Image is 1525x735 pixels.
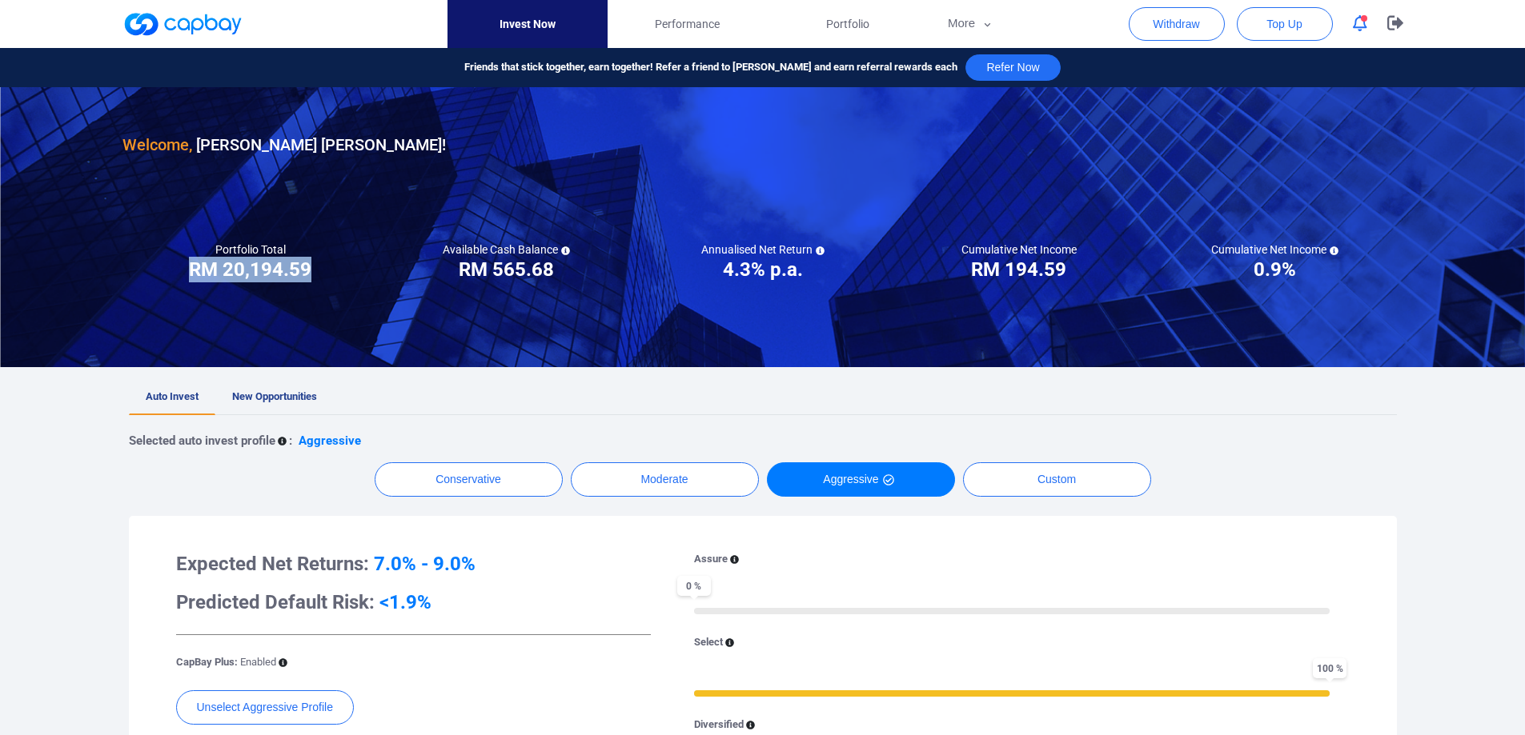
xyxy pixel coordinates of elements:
[826,15,869,33] span: Portfolio
[379,591,431,613] span: <1.9%
[701,242,825,257] h5: Annualised Net Return
[963,462,1151,497] button: Custom
[122,135,192,154] span: Welcome,
[176,690,354,725] button: Unselect Aggressive Profile
[289,431,292,450] p: :
[723,257,803,282] h3: 4.3% p.a.
[176,589,651,615] h3: Predicted Default Risk:
[694,634,723,651] p: Select
[694,717,744,733] p: Diversified
[240,656,276,668] span: Enabled
[129,431,275,450] p: Selected auto invest profile
[464,59,957,76] span: Friends that stick together, earn together! Refer a friend to [PERSON_NAME] and earn referral rew...
[961,242,1077,257] h5: Cumulative Net Income
[677,576,711,596] span: 0 %
[971,257,1066,282] h3: RM 194.59
[1237,7,1333,41] button: Top Up
[1266,16,1302,32] span: Top Up
[375,462,563,497] button: Conservative
[694,551,728,568] p: Assure
[146,390,199,402] span: Auto Invest
[459,257,554,282] h3: RM 565.68
[571,462,759,497] button: Moderate
[767,462,955,497] button: Aggressive
[232,390,317,402] span: New Opportunities
[122,132,446,158] h3: [PERSON_NAME] [PERSON_NAME] !
[176,551,651,577] h3: Expected Net Returns:
[215,242,286,257] h5: Portfolio Total
[189,257,311,282] h3: RM 20,194.59
[1254,257,1296,282] h3: 0.9%
[655,15,720,33] span: Performance
[965,54,1060,81] button: Refer Now
[299,431,361,450] p: Aggressive
[1313,658,1346,678] span: 100 %
[1211,242,1338,257] h5: Cumulative Net Income
[443,242,570,257] h5: Available Cash Balance
[1129,7,1225,41] button: Withdraw
[176,654,276,671] p: CapBay Plus:
[374,553,476,575] span: 7.0% - 9.0%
